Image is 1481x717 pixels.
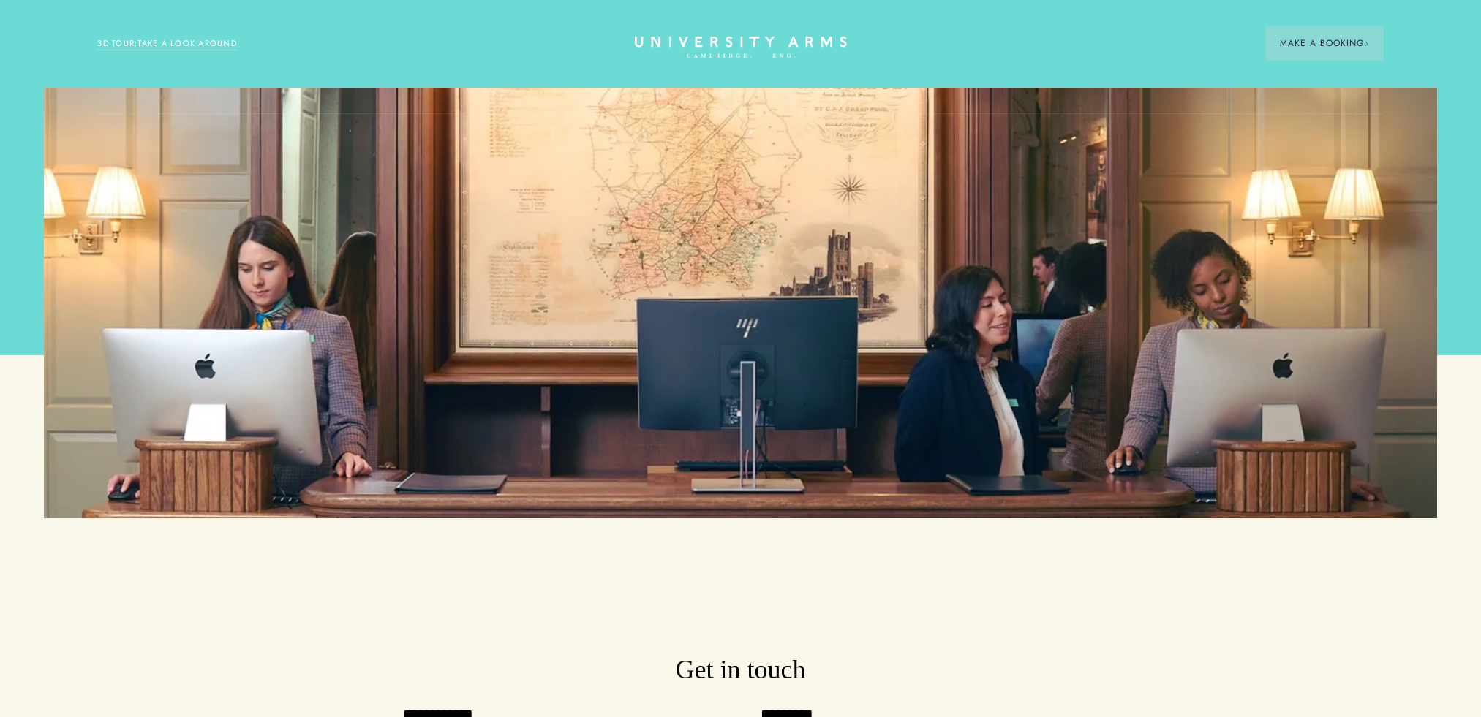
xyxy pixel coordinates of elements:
img: Arrow icon [1364,41,1369,46]
span: Make a Booking [1280,37,1369,50]
button: Make a BookingArrow icon [1265,26,1384,61]
a: Home [635,37,847,59]
img: image-5623dd55eb3be5e1f220c14097a2109fa32372e4-2048x1119-jpg [44,88,1437,518]
h3: Get in touch [399,653,1082,688]
a: 3D TOUR:TAKE A LOOK AROUND [97,37,237,50]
